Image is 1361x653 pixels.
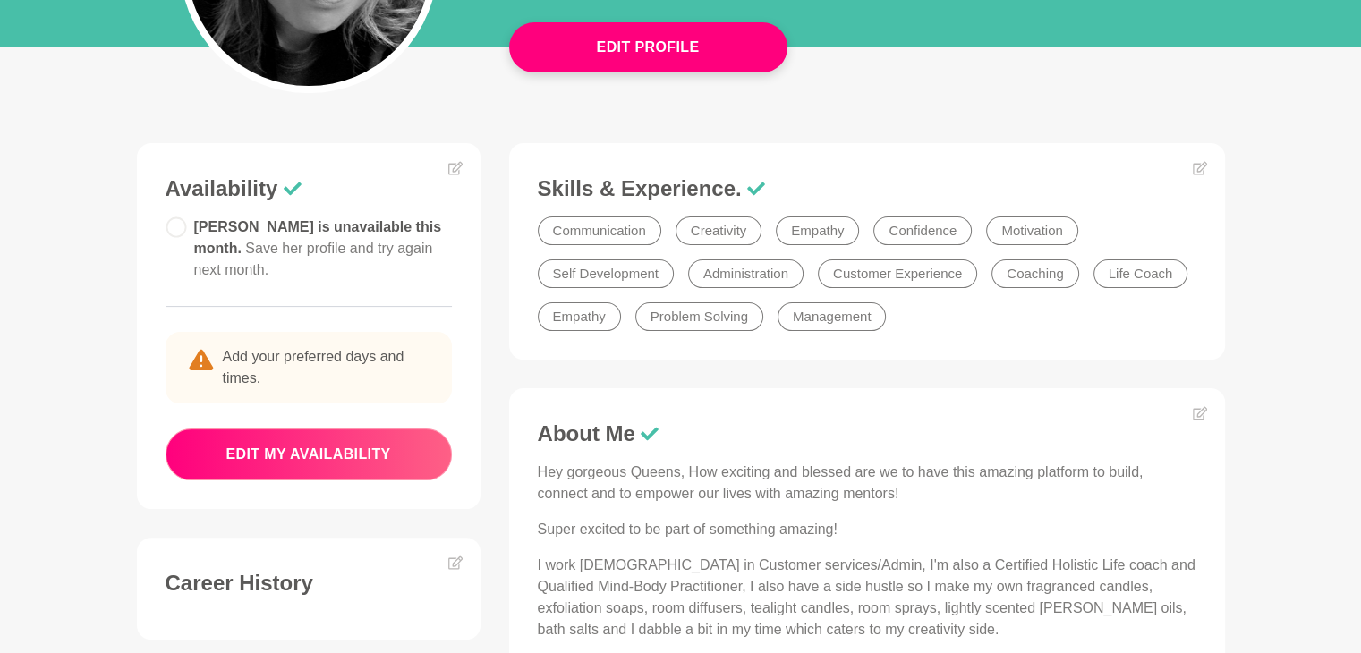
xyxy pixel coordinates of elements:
p: Hey gorgeous Queens, How exciting and blessed are we to have this amazing platform to build, conn... [538,462,1196,505]
span: [PERSON_NAME] is unavailable this month. [194,219,442,277]
p: Add your preferred days and times. [166,332,452,403]
h3: About Me [538,420,1196,447]
span: Save her profile and try again next month. [194,241,433,277]
h3: Career History [166,570,452,597]
h3: Availability [166,175,452,202]
button: edit my availability [166,428,452,480]
button: Edit Profile [509,22,787,72]
p: I work [DEMOGRAPHIC_DATA] in Customer services/Admin, I'm also a Certified Holistic Life coach an... [538,555,1196,640]
p: Super excited to be part of something amazing! [538,519,1196,540]
h3: Skills & Experience. [538,175,1196,202]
